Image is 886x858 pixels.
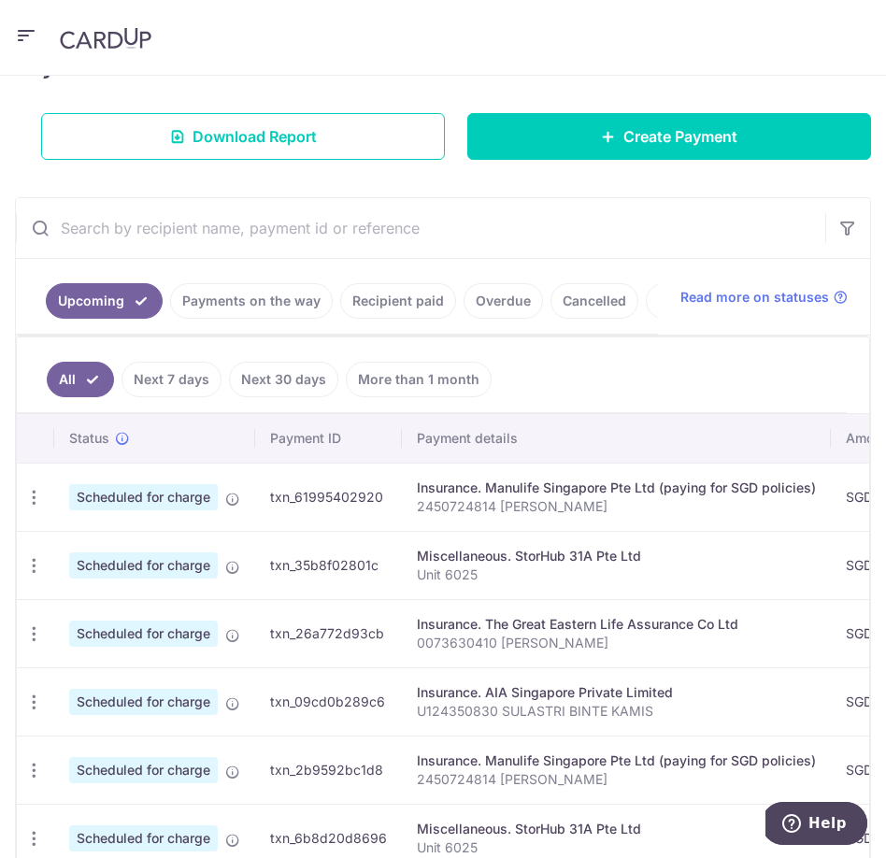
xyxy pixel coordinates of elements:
p: 2450724814 [PERSON_NAME] [417,497,816,516]
span: Create Payment [623,125,737,148]
div: Insurance. Manulife Singapore Pte Ltd (paying for SGD policies) [417,479,816,497]
span: Status [69,429,109,448]
span: Scheduled for charge [69,757,218,783]
a: Recipient paid [340,283,456,319]
a: More than 1 month [346,362,492,397]
td: txn_2b9592bc1d8 [255,736,402,804]
p: 2450724814 [PERSON_NAME] [417,770,816,789]
td: txn_09cd0b289c6 [255,667,402,736]
a: Read more on statuses [680,288,848,307]
span: Scheduled for charge [69,621,218,647]
th: Payment details [402,414,831,463]
span: Help [43,13,81,30]
th: Payment ID [255,414,402,463]
a: Cancelled [550,283,638,319]
input: Search by recipient name, payment id or reference [16,198,825,258]
a: Overdue [464,283,543,319]
span: Read more on statuses [680,288,829,307]
a: Create Payment [467,113,871,160]
td: txn_26a772d93cb [255,599,402,667]
span: Scheduled for charge [69,484,218,510]
a: Download Report [41,113,445,160]
span: Scheduled for charge [69,552,218,579]
p: Unit 6025 [417,565,816,584]
a: Next 7 days [121,362,221,397]
a: Next 30 days [229,362,338,397]
div: Insurance. The Great Eastern Life Assurance Co Ltd [417,615,816,634]
span: Scheduled for charge [69,825,218,851]
iframe: Opens a widget where you can find more information [765,802,867,849]
td: txn_35b8f02801c [255,531,402,599]
div: Miscellaneous. StorHub 31A Pte Ltd [417,820,816,838]
img: CardUp [60,27,151,50]
td: txn_61995402920 [255,463,402,531]
div: Insurance. AIA Singapore Private Limited [417,683,816,702]
div: Insurance. Manulife Singapore Pte Ltd (paying for SGD policies) [417,751,816,770]
span: Scheduled for charge [69,689,218,715]
div: Miscellaneous. StorHub 31A Pte Ltd [417,547,816,565]
a: Upcoming [46,283,163,319]
p: U124350830 SULASTRI BINTE KAMIS [417,702,816,721]
p: 0073630410 [PERSON_NAME] [417,634,816,652]
span: Download Report [193,125,317,148]
a: Payments on the way [170,283,333,319]
a: All [47,362,114,397]
a: Refunds [646,283,723,319]
p: Unit 6025 [417,838,816,857]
